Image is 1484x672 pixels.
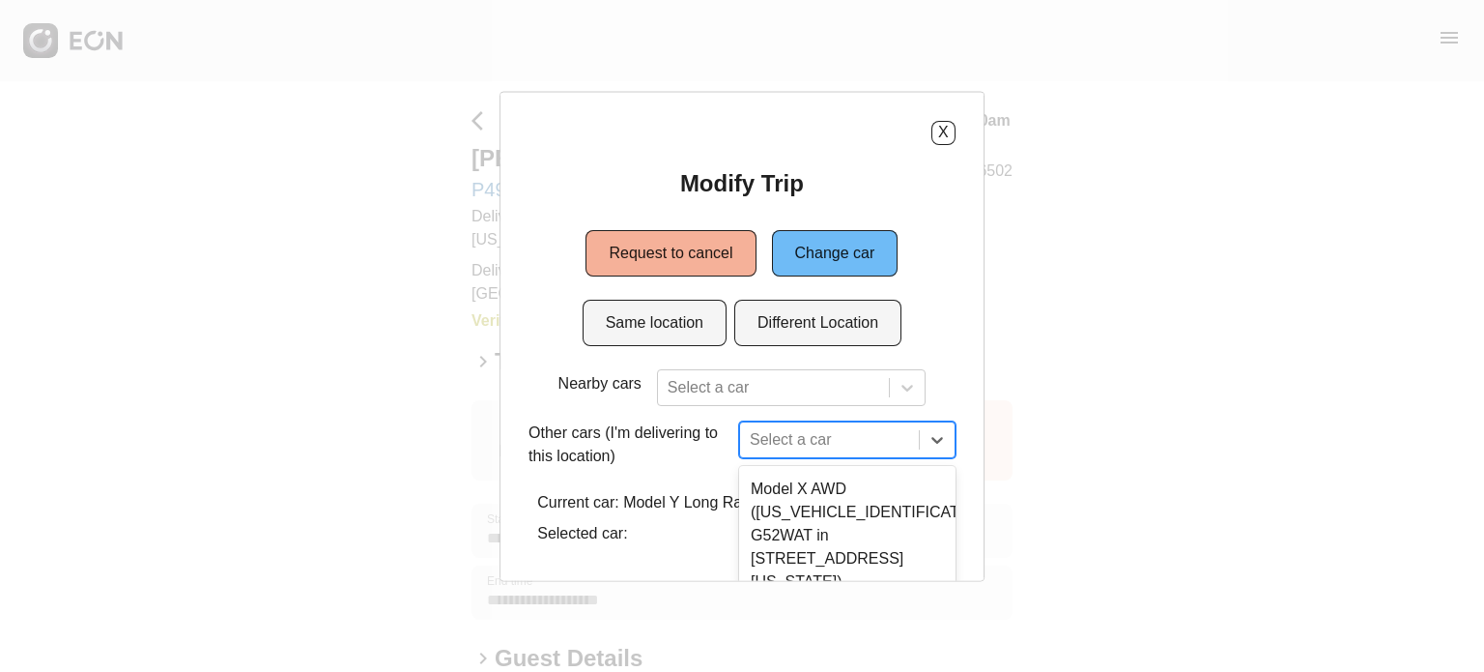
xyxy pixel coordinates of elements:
[583,299,727,345] button: Same location
[586,229,756,276] button: Request to cancel
[680,167,804,198] h2: Modify Trip
[734,299,901,345] button: Different Location
[772,229,899,276] button: Change car
[931,120,956,144] button: X
[537,521,946,544] p: Selected car:
[528,421,731,467] p: Other cars (I'm delivering to this location)
[739,469,956,600] div: Model X AWD ([US_VEHICLE_IDENTIFICATION_NUMBER] G52WAT in [STREET_ADDRESS][US_STATE])
[558,371,642,394] p: Nearby cars
[537,490,946,513] p: Current car: Model Y Long Range AWD (P49UWL in 11101)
